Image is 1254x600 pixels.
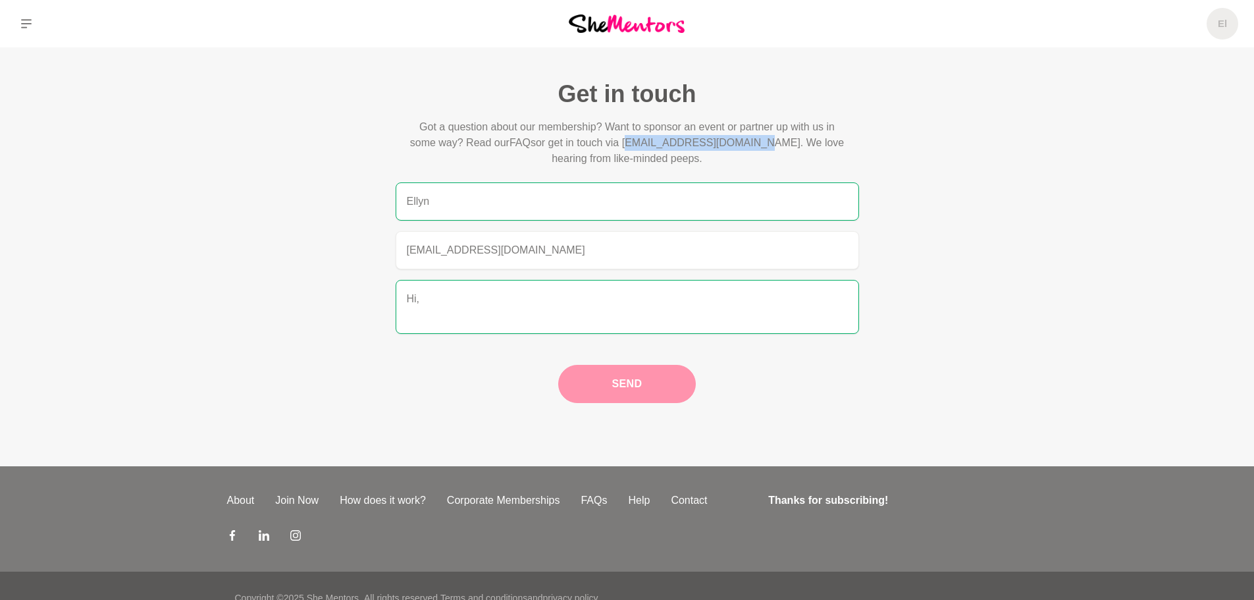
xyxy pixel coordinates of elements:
[768,493,1019,508] h4: Thanks for subscribing!
[396,231,859,269] input: Email
[396,280,859,334] textarea: Hi,
[617,493,660,508] a: Help
[436,493,571,508] a: Corporate Memberships
[660,493,718,508] a: Contact
[329,493,436,508] a: How does it work?
[259,530,269,545] a: LinkedIn
[396,182,859,221] input: Name
[570,493,617,508] a: FAQs
[290,530,301,545] a: Instagram
[396,79,859,109] h1: Get in touch
[217,493,265,508] a: About
[569,14,685,32] img: She Mentors Logo
[509,137,536,148] span: FAQs
[1207,8,1238,40] a: El
[406,119,849,167] p: Got a question about our membership? Want to sponsor an event or partner up with us in some way? ...
[265,493,329,508] a: Join Now
[1218,18,1227,30] h5: El
[227,530,238,545] a: Facebook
